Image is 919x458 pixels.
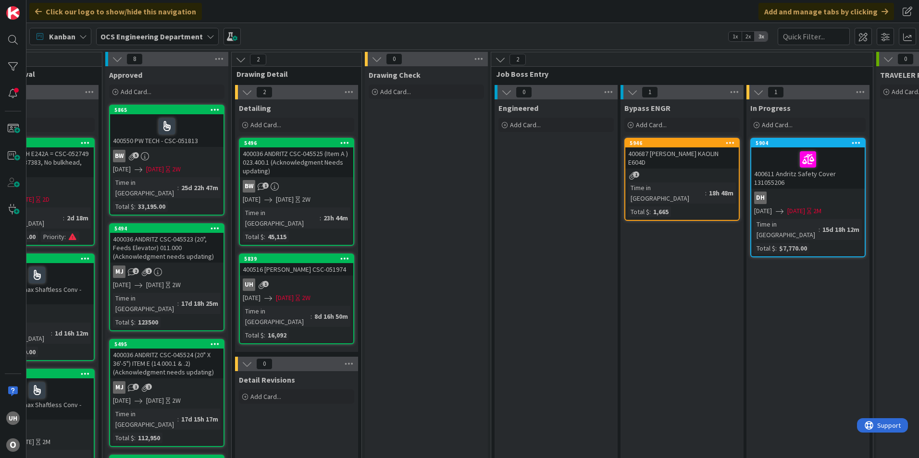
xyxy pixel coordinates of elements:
input: Quick Filter... [778,28,850,45]
span: Engineered [498,103,538,113]
div: 2d 18m [64,213,91,223]
span: : [320,213,321,223]
span: 2x [742,32,755,41]
span: 3x [755,32,768,41]
div: Time in [GEOGRAPHIC_DATA] [113,409,177,430]
div: 5904400611 Andritz Safety Cover 131055206 [751,139,865,189]
div: Total $ [113,201,134,212]
div: DH [754,192,767,204]
div: 17d 15h 17m [179,414,221,424]
span: In Progress [750,103,791,113]
div: Time in [GEOGRAPHIC_DATA] [628,182,705,204]
div: MJ [113,381,125,394]
div: Total $ [113,317,134,327]
div: 5495 [110,340,224,349]
img: Visit kanbanzone.com [6,6,20,20]
div: 5496 [240,139,353,147]
div: Time in [GEOGRAPHIC_DATA] [754,219,819,240]
div: 400516 [PERSON_NAME] CSC-051974 [240,263,353,276]
span: : [819,224,820,235]
span: 1x [729,32,742,41]
div: 2W [172,396,181,406]
span: [DATE] [146,164,164,174]
div: 5946 [625,139,739,147]
span: 2 [256,86,273,98]
span: Job Boss Entry [496,69,861,79]
span: [DATE] [113,396,131,406]
span: Drawing Check [369,70,421,80]
span: [DATE] [243,293,261,303]
span: 1 [262,281,269,287]
div: Total $ [628,206,649,217]
div: Total $ [113,433,134,443]
div: uh [6,411,20,425]
span: [DATE] [787,206,805,216]
span: : [775,243,777,253]
div: 5865 [110,106,224,114]
div: 16,092 [265,330,289,340]
div: 5946400687 [PERSON_NAME] KAOLIN E604D [625,139,739,169]
span: 2 [250,54,266,65]
div: 5496 [244,140,353,146]
div: 5865400550 PW TECH - CSC-051813 [110,106,224,147]
span: 2 [509,54,526,65]
div: uh [240,278,353,291]
div: 1d 16h 12m [52,328,91,338]
div: 400036 ANDRITZ CSC-045524 (20" X 36'-5") ITEM E (14.000.1 & .2) (Acknowledgment needs updating) [110,349,224,378]
span: 5 [133,152,139,158]
div: 112,950 [136,433,162,443]
span: 1 [633,171,639,178]
span: [DATE] [276,293,294,303]
div: 23h 44m [321,213,350,223]
span: [DATE] [113,164,131,174]
span: 0 [897,53,914,65]
span: 1 [133,384,139,390]
div: 2M [813,206,821,216]
div: MJ [110,265,224,278]
div: Time in [GEOGRAPHIC_DATA] [243,207,320,229]
span: Add Card... [121,87,151,96]
div: 25d 22h 47m [179,182,221,193]
div: 400036 ANDRITZ CSC-045523 (20", Feeds Elevator) 011.000 (Acknowledgment needs updating) [110,233,224,263]
span: : [264,330,265,340]
span: [DATE] [243,194,261,205]
span: : [63,213,64,223]
span: : [705,188,707,198]
div: 2W [302,194,310,205]
div: Time in [GEOGRAPHIC_DATA] [113,177,177,198]
b: OCS Engineering Department [100,32,203,41]
span: : [134,433,136,443]
span: Detail Revisions [239,375,295,385]
div: 45,115 [265,231,289,242]
div: MJ [113,265,125,278]
div: BW [240,180,353,193]
div: 5496400036 ANDRITZ CSC-045525 (Item A ) 023.400.1 (Acknowledgment Needs updating) [240,139,353,177]
div: 400611 Andritz Safety Cover 131055206 [751,147,865,189]
div: 5494 [110,224,224,233]
span: [DATE] [146,280,164,290]
div: Total $ [754,243,775,253]
span: : [649,206,651,217]
div: 2D [42,194,50,205]
div: O [6,438,20,452]
span: Kanban [49,31,75,42]
div: 5495 [114,341,224,348]
div: 5494400036 ANDRITZ CSC-045523 (20", Feeds Elevator) 011.000 (Acknowledgment needs updating) [110,224,224,263]
div: 400550 PW TECH - CSC-051813 [110,114,224,147]
span: : [177,298,179,309]
div: 2W [172,164,181,174]
span: 0 [256,358,273,370]
span: 8 [126,53,143,65]
span: Bypass ENGR [624,103,671,113]
span: Add Card... [636,121,667,129]
span: : [177,414,179,424]
div: 2W [302,293,310,303]
span: 1 [642,86,658,98]
div: 18h 48m [707,188,736,198]
div: Total $ [243,231,264,242]
span: : [51,328,52,338]
div: Time in [GEOGRAPHIC_DATA] [113,293,177,314]
span: Add Card... [380,87,411,96]
div: 5946 [630,140,739,146]
div: 2W [172,280,181,290]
